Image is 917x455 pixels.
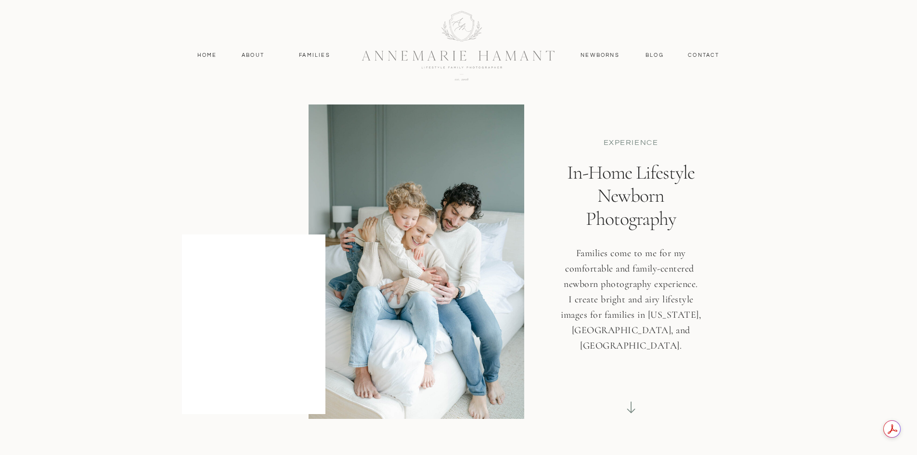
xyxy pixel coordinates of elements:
h3: Families come to me for my comfortable and family-centered newborn photography experience. I crea... [560,246,702,364]
a: Families [293,51,336,60]
a: contact [683,51,725,60]
p: EXPERIENCE [572,137,690,147]
a: Blog [644,51,666,60]
a: Newborns [577,51,623,60]
h1: In-Home Lifestyle Newborn Photography [551,161,711,238]
a: Home [193,51,221,60]
a: About [239,51,267,60]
